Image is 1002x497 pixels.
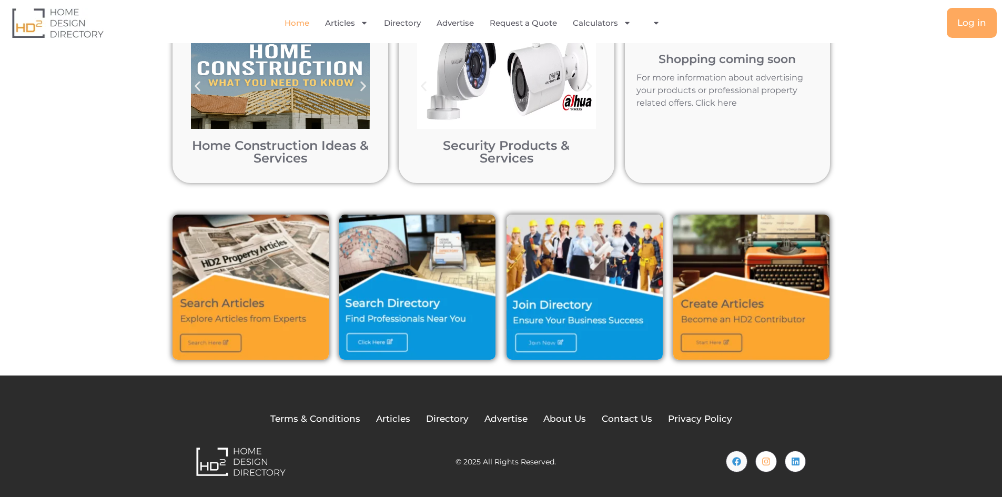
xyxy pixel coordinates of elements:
div: Previous slide [186,75,209,98]
a: Advertise [437,11,474,35]
a: Request a Quote [490,11,557,35]
a: Directory [384,11,421,35]
a: Home [285,11,309,35]
nav: Menu [204,11,749,35]
a: Security Products & Services [443,138,570,166]
a: Contact Us [602,412,652,426]
a: Privacy Policy [668,412,732,426]
a: Log in [947,8,997,38]
a: Articles [325,11,368,35]
span: Log in [957,18,986,27]
a: Calculators [573,11,631,35]
a: Advertise [484,412,528,426]
a: Terms & Conditions [270,412,360,426]
div: 2 / 12 [412,18,601,170]
div: Next slide [351,75,375,98]
h2: © 2025 All Rights Reserved. [456,458,556,465]
a: Directory [426,412,469,426]
a: Home Construction Ideas & Services [192,138,369,166]
div: 2 / 12 [186,18,375,170]
div: Previous slide [412,75,436,98]
a: About Us [543,412,586,426]
div: Next slide [578,75,601,98]
a: Articles [376,412,410,426]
